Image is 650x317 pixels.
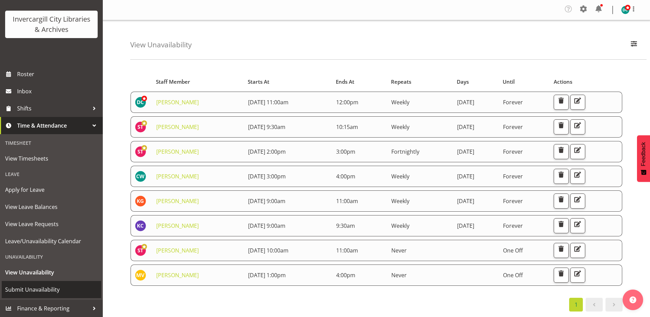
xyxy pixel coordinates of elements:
[457,173,474,180] span: [DATE]
[554,243,569,258] button: Delete Unavailability
[2,198,101,215] a: View Leave Balances
[248,98,289,106] span: [DATE] 11:00am
[5,267,98,278] span: View Unavailability
[391,271,407,279] span: Never
[391,148,419,155] span: Fortnightly
[637,135,650,182] button: Feedback - Show survey
[248,197,285,205] span: [DATE] 9:00am
[5,202,98,212] span: View Leave Balances
[627,37,641,52] button: Filter Employees
[554,78,618,86] div: Actions
[5,219,98,229] span: View Leave Requests
[135,196,146,207] img: katie-greene11671.jpg
[156,148,199,155] a: [PERSON_NAME]
[503,222,523,230] span: Forever
[391,78,449,86] div: Repeats
[135,220,146,231] img: keyu-chen11672.jpg
[2,136,101,150] div: Timesheet
[554,218,569,233] button: Delete Unavailability
[554,268,569,283] button: Delete Unavailability
[336,247,358,254] span: 11:00am
[17,120,89,131] span: Time & Attendance
[570,119,585,134] button: Edit Unavailability
[629,296,636,303] img: help-xxl-2.png
[248,123,285,131] span: [DATE] 9:30am
[503,148,523,155] span: Forever
[503,247,523,254] span: One Off
[2,167,101,181] div: Leave
[503,98,523,106] span: Forever
[554,95,569,110] button: Delete Unavailability
[503,271,523,279] span: One Off
[336,78,383,86] div: Ends At
[503,78,546,86] div: Until
[2,233,101,250] a: Leave/Unavailability Calendar
[135,121,146,132] img: saniya-thompson11688.jpg
[457,222,474,230] span: [DATE]
[248,271,286,279] span: [DATE] 1:00pm
[156,78,240,86] div: Staff Member
[12,14,91,35] div: Invercargill City Libraries & Archives
[457,78,495,86] div: Days
[17,103,89,114] span: Shifts
[156,197,199,205] a: [PERSON_NAME]
[336,222,355,230] span: 9:30am
[391,222,409,230] span: Weekly
[2,181,101,198] a: Apply for Leave
[457,197,474,205] span: [DATE]
[248,247,289,254] span: [DATE] 10:00am
[135,270,146,281] img: marion-van-voornveld11681.jpg
[391,197,409,205] span: Weekly
[336,173,355,180] span: 4:00pm
[135,146,146,157] img: saniya-thompson11688.jpg
[156,271,199,279] a: [PERSON_NAME]
[554,119,569,134] button: Delete Unavailability
[391,247,407,254] span: Never
[457,123,474,131] span: [DATE]
[457,148,474,155] span: [DATE]
[248,222,285,230] span: [DATE] 9:00am
[2,264,101,281] a: View Unavailability
[336,98,358,106] span: 12:00pm
[135,171,146,182] img: catherine-wilson11657.jpg
[156,173,199,180] a: [PERSON_NAME]
[135,97,146,108] img: donald-cunningham11616.jpg
[2,215,101,233] a: View Leave Requests
[336,197,358,205] span: 11:00am
[570,144,585,159] button: Edit Unavailability
[156,222,199,230] a: [PERSON_NAME]
[554,144,569,159] button: Delete Unavailability
[570,243,585,258] button: Edit Unavailability
[391,123,409,131] span: Weekly
[554,169,569,184] button: Delete Unavailability
[17,69,99,79] span: Roster
[17,303,89,314] span: Finance & Reporting
[156,123,199,131] a: [PERSON_NAME]
[336,271,355,279] span: 4:00pm
[2,150,101,167] a: View Timesheets
[5,236,98,246] span: Leave/Unavailability Calendar
[391,98,409,106] span: Weekly
[503,173,523,180] span: Forever
[135,245,146,256] img: saniya-thompson11688.jpg
[621,6,629,14] img: donald-cunningham11616.jpg
[570,268,585,283] button: Edit Unavailability
[2,281,101,298] a: Submit Unavailability
[640,142,647,166] span: Feedback
[248,173,286,180] span: [DATE] 3:00pm
[248,78,328,86] div: Starts At
[5,284,98,295] span: Submit Unavailability
[554,193,569,209] button: Delete Unavailability
[391,173,409,180] span: Weekly
[156,247,199,254] a: [PERSON_NAME]
[570,193,585,209] button: Edit Unavailability
[248,148,286,155] span: [DATE] 2:00pm
[457,98,474,106] span: [DATE]
[17,86,99,96] span: Inbox
[503,197,523,205] span: Forever
[570,95,585,110] button: Edit Unavailability
[570,218,585,233] button: Edit Unavailability
[5,153,98,164] span: View Timesheets
[336,123,358,131] span: 10:15am
[5,185,98,195] span: Apply for Leave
